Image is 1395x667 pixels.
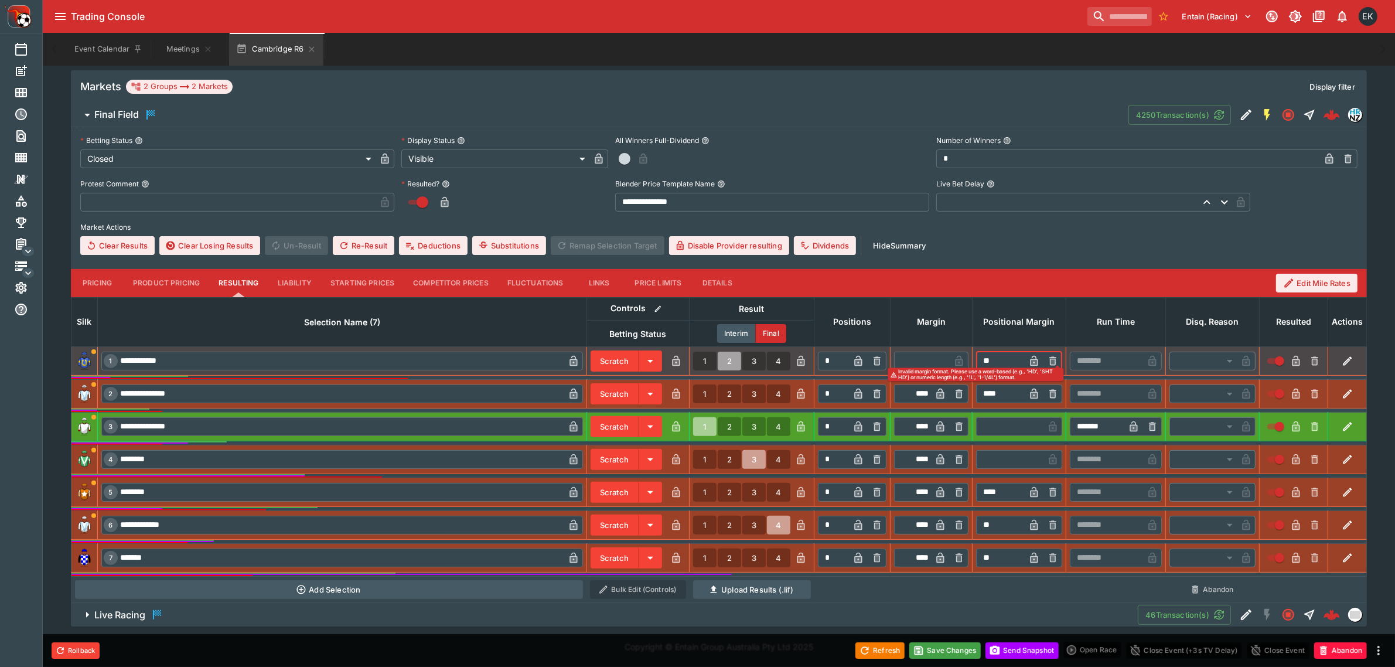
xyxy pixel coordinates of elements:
[1372,644,1386,658] button: more
[80,135,132,145] p: Betting Status
[1175,7,1259,26] button: Select Tenant
[75,580,584,599] button: Add Selection
[14,302,47,317] div: Help & Support
[742,352,766,370] button: 3
[1324,607,1340,623] div: 7a578554-cb68-4b03-a7ba-6609c0c1f91a
[591,416,639,437] button: Scratch
[596,327,679,341] span: Betting Status
[591,350,639,372] button: Scratch
[794,236,856,255] button: Dividends
[718,417,741,436] button: 2
[71,269,124,297] button: Pricing
[691,269,743,297] button: Details
[1324,107,1340,123] img: logo-cerberus--red.svg
[1138,605,1231,625] button: 46Transaction(s)
[71,297,98,346] th: Silk
[1169,580,1256,599] button: Abandon
[1166,297,1260,346] th: Disq. Reason
[75,549,94,567] img: runner 7
[1320,103,1343,127] a: 92a70947-87d5-421e-aead-5a3a4f04f635
[756,324,786,343] button: Final
[1278,104,1299,125] button: Closed
[67,33,149,66] button: Event Calendar
[1257,604,1278,625] button: SGM Disabled
[333,236,394,255] span: Re-Result
[717,324,756,343] button: Interim
[1348,608,1362,622] div: liveracing
[94,108,139,121] h6: Final Field
[80,236,155,255] button: Clear Results
[899,369,1062,380] span: Invalid margin format. Please use a word-based (e.g., 'HD', 'SHT HD') or numeric length (e.g., '1...
[866,236,933,255] button: HideSummary
[1303,77,1362,96] button: Display filter
[742,516,766,535] button: 3
[742,483,766,502] button: 3
[401,179,439,189] p: Resulted?
[909,642,981,659] button: Save Changes
[742,417,766,436] button: 3
[767,483,790,502] button: 4
[1332,6,1353,27] button: Notifications
[1324,107,1340,123] div: 92a70947-87d5-421e-aead-5a3a4f04f635
[80,80,121,93] h5: Markets
[718,450,741,469] button: 2
[718,483,741,502] button: 2
[591,547,639,569] button: Scratch
[591,482,639,503] button: Scratch
[1299,104,1320,125] button: Straight
[291,315,393,329] span: Selection Name (7)
[1236,104,1257,125] button: Edit Detail
[124,269,209,297] button: Product Pricing
[1066,297,1166,346] th: Run Time
[1328,297,1367,346] th: Actions
[80,219,1358,236] label: Market Actions
[265,236,328,255] span: Un-Result
[321,269,404,297] button: Starting Prices
[742,549,766,567] button: 3
[814,297,891,346] th: Positions
[1128,105,1231,125] button: 4250Transaction(s)
[693,384,717,403] button: 1
[71,11,1083,23] div: Trading Console
[457,137,465,145] button: Display Status
[693,450,717,469] button: 1
[159,236,260,255] button: Clear Losing Results
[973,297,1066,346] th: Positional Margin
[50,6,71,27] button: open drawer
[52,642,100,659] button: Rollback
[767,384,790,403] button: 4
[767,450,790,469] button: 4
[107,488,115,496] span: 5
[14,151,47,165] div: Template Search
[401,135,455,145] p: Display Status
[718,352,741,370] button: 2
[1003,137,1011,145] button: Number of Winners
[442,180,450,188] button: Resulted?
[693,549,717,567] button: 1
[701,137,710,145] button: All Winners Full-Dividend
[615,135,699,145] p: All Winners Full-Dividend
[1236,604,1257,625] button: Edit Detail
[1324,607,1340,623] img: logo-cerberus--red.svg
[767,352,790,370] button: 4
[1349,108,1362,121] img: hrnz
[94,609,145,621] h6: Live Racing
[767,516,790,535] button: 4
[1063,642,1121,658] div: split button
[742,384,766,403] button: 3
[891,297,973,346] th: Margin
[131,80,228,94] div: 2 Groups 2 Markets
[1314,642,1367,659] button: Abandon
[107,521,115,529] span: 6
[14,194,47,208] div: Categories
[399,236,468,255] button: Deductions
[855,642,905,659] button: Refresh
[718,384,741,403] button: 2
[14,237,47,251] div: Management
[1087,7,1152,26] input: search
[985,642,1059,659] button: Send Snapshot
[767,549,790,567] button: 4
[591,383,639,404] button: Scratch
[75,450,94,469] img: runner 4
[4,2,32,30] img: PriceKinetics Logo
